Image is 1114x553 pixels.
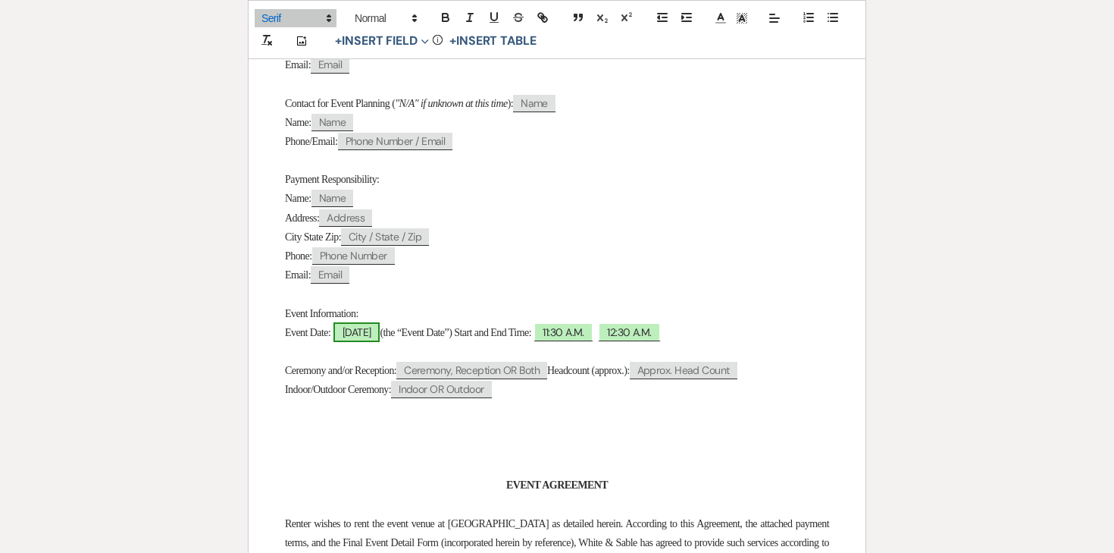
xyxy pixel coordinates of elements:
span: (the “Event Date”) Start and End Time: [380,327,531,338]
em: "N/A" if unknown at this time [395,98,507,109]
span: ): [508,98,513,109]
span: Approx. Head Count [630,362,737,379]
span: Alignment [764,9,785,27]
button: +Insert Table [444,32,542,50]
span: Address: [285,212,319,224]
span: City State Zip: [285,231,341,243]
span: Headcount (approx.): [547,365,630,376]
span: Phone Number / Email [338,133,453,150]
span: + [335,35,342,47]
span: Name: [285,117,311,128]
span: 11:30 A.M. [534,322,593,341]
span: Contact for Event Planning ( [285,98,395,109]
span: Name [311,114,354,131]
span: City / State / Zip [341,228,429,246]
span: Indoor/Outdoor Ceremony: [285,384,391,395]
strong: EVENT AGREEMENT [506,479,608,491]
span: Text Background Color [731,9,753,27]
span: Email: [285,59,311,71]
span: Name: [285,193,311,204]
span: Ceremony, Reception OR Both [396,362,547,379]
span: Email: [285,269,311,281]
button: Insert Field [330,32,434,50]
span: Indoor OR Outdoor [391,381,491,398]
span: Name [311,190,354,207]
span: Payment Responsibility: [285,174,379,185]
span: [DATE] [333,322,380,342]
span: Phone Number [312,247,395,265]
span: Email [311,56,349,74]
span: Ceremony and/or Reception: [285,365,396,376]
span: Text Color [710,9,731,27]
span: Name [513,95,555,112]
span: Phone: [285,250,312,262]
span: Address [319,209,372,227]
span: Event Date: [285,327,330,338]
span: + [449,35,456,47]
span: Header Formats [348,9,422,27]
span: Phone/Email: [285,136,338,147]
span: Email [311,266,349,284]
span: Event Information: [285,308,358,319]
span: 12:30 A.M. [598,322,660,341]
